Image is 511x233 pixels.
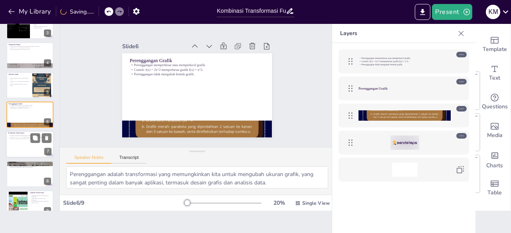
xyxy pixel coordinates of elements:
[9,80,30,83] p: Contoh: f(x) = -x^2 mencerminkan grafik f(x) = x^2.
[9,73,30,75] p: Refleksi Grafik
[487,131,503,140] span: Media
[60,8,94,16] div: Saving......
[339,131,469,155] div: https://cdn.sendsteps.com/images/logo/sendsteps_logo_white.pnghttps://cdn.sendsteps.com/images/lo...
[66,166,328,188] textarea: Perenggangan adalah transformasi yang memungkinkan kita untuk mengubah ukuran grafik, yang sangat...
[482,102,508,111] span: Questions
[44,59,51,67] div: 4
[339,49,469,73] div: Perenggangan memperbesar atau memperkecil grafik.Contoh: f(x) = 2x^2 memperbesar grafik f(x) = x^...
[30,192,51,194] p: Aplikasi Transformasi
[9,165,51,167] p: Contoh ini menggambarkan efek dari kombinasi transformasi.
[358,86,451,91] p: Perenggangan Grafik
[30,201,51,204] p: Desain grafis memanfaatkan transformasi untuk efek visual.
[66,155,111,164] button: Speaker Notes
[486,4,500,20] button: K M
[30,198,51,200] p: Memahami gerakan objek melalui transformasi.
[6,161,53,187] div: 8
[6,102,53,128] div: 6
[137,22,199,48] div: Slide 6
[6,190,53,217] div: 9
[111,155,147,164] button: Transcript
[339,76,469,100] div: Perenggangan Grafik
[489,74,500,82] span: Text
[44,29,51,37] div: 3
[137,47,267,93] p: Contoh: f(x) = 2x^2 memperbesar grafik f(x) = x^2.
[9,106,51,108] p: Contoh: f(x) = 2x^2 memperbesar grafik f(x) = x^2.
[9,164,51,165] p: Grafik menunjukkan refleksi, pergeseran, dan perenggangan.
[487,188,502,197] span: Table
[30,195,51,198] p: Transformasi digunakan dalam fisika dan desain grafis.
[9,162,51,164] p: Contoh Grafik Kombinasi
[217,5,285,17] input: Insert title
[483,45,507,54] span: Template
[6,5,54,18] button: My Library
[6,42,53,69] div: 4
[479,59,511,88] div: Add text boxes
[32,23,51,25] p: Refleksi membalik grafik terhadap sumbu.
[9,83,30,86] p: Refleksi membantu memahami sifat-sifat fungsi.
[9,43,51,46] p: Pergeseran Fungsi
[9,49,51,50] p: Pergeseran dapat dilakukan ke kiri atau kanan.
[479,88,511,116] div: Get real-time input from your audience
[44,89,51,96] div: 5
[8,135,51,137] p: Kombinasi transformasi menggabungkan beberapa jenis transformasi.
[486,5,500,19] div: K M
[9,77,30,80] p: Refleksi membalik grafik terhadap sumbu x atau y.
[479,174,511,202] div: Add a table
[8,132,51,134] p: Kombinasi Transformasi
[9,104,51,106] p: Perenggangan memperbesar atau memperkecil grafik.
[44,118,51,125] div: 6
[30,133,40,143] button: Duplicate Slide
[9,108,51,109] p: Perenggangan tidak mengubah bentuk grafik.
[6,13,53,39] div: 3
[9,46,51,47] p: Pergeseran fungsi mengubah posisi grafik tanpa mengubah bentuknya.
[42,133,51,143] button: Delete Slide
[9,47,51,49] p: Contoh: f(x) = x^2 + 3 menggeser grafik ke atas.
[6,72,53,98] div: 5
[138,43,268,89] p: Perenggangan memperbesar atau memperkecil grafik.
[8,137,51,138] p: Contoh: f(x) = -2(x - 1)^2 + 3 menggabungkan refleksi, perenggangan, dan pergeseran.
[486,161,503,170] span: Charts
[32,25,51,28] p: Perenggangan memperbesar atau memperkecil grafik.
[63,199,185,207] div: Slide 6 / 9
[415,4,430,20] button: Export to PowerPoint
[9,166,51,168] p: Penting untuk menganalisis grafik secara keseluruhan.
[432,4,472,20] button: Present
[479,30,511,59] div: Add ready made slides
[302,200,330,206] span: Single View
[44,178,51,185] div: 8
[340,24,455,43] p: Layers
[44,207,51,214] div: 9
[358,57,451,60] p: Perenggangan memperbesar atau memperkecil grafik.
[339,104,469,127] div: https://cdn.sendsteps.com/images/slides/2025_25_08_01_04-Z9xsiwfYAC-fXfh0.jpeg
[135,52,265,98] p: Perenggangan tidak mengubah bentuk grafik.
[6,131,54,158] div: 7
[139,37,270,86] p: Perenggangan Grafik
[479,116,511,145] div: Add images, graphics, shapes or video
[479,145,511,174] div: Add charts and graphs
[358,63,451,66] p: Perenggangan tidak mengubah bentuk grafik.
[269,199,289,207] div: 20 %
[9,103,51,105] p: Perenggangan Grafik
[44,148,51,155] div: 7
[8,138,51,139] p: Memahami kombinasi sangat penting untuk analisis grafik.
[358,60,451,63] p: Contoh: f(x) = 2x^2 memperbesar grafik f(x) = x^2.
